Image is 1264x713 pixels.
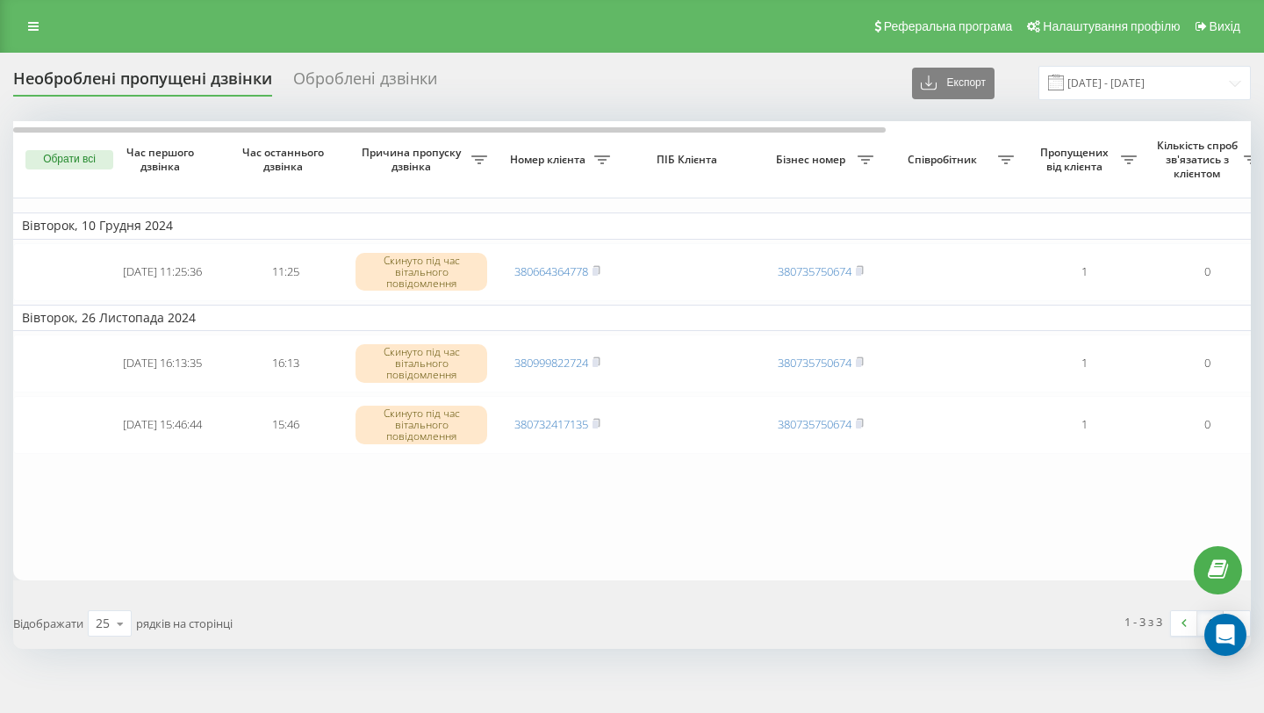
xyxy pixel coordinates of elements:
span: Час першого дзвінка [115,146,210,173]
span: Налаштування профілю [1043,19,1180,33]
a: 380664364778 [514,263,588,279]
div: Open Intercom Messenger [1204,614,1246,656]
a: 380732417135 [514,416,588,432]
td: 16:13 [224,335,347,393]
div: Скинуто під час вітального повідомлення [355,344,487,383]
button: Експорт [912,68,995,99]
span: Час останнього дзвінка [238,146,333,173]
td: 15:46 [224,396,347,454]
div: Скинуто під час вітального повідомлення [355,253,487,292]
a: 380735750674 [778,416,851,432]
td: [DATE] 16:13:35 [101,335,224,393]
div: Оброблені дзвінки [293,69,437,97]
a: 380735750674 [778,355,851,371]
td: 1 [1023,335,1145,393]
div: Скинуто під час вітального повідомлення [355,406,487,444]
span: Реферальна програма [884,19,1013,33]
span: Номер клієнта [505,153,594,167]
span: Кількість спроб зв'язатись з клієнтом [1154,139,1244,180]
span: ПІБ Клієнта [634,153,744,167]
td: 1 [1023,243,1145,301]
a: 380735750674 [778,263,851,279]
div: 25 [96,615,110,632]
a: 380999822724 [514,355,588,371]
span: Вихід [1210,19,1240,33]
td: [DATE] 11:25:36 [101,243,224,301]
button: Обрати всі [25,150,113,169]
div: Необроблені пропущені дзвінки [13,69,272,97]
div: 1 - 3 з 3 [1124,613,1162,630]
span: рядків на сторінці [136,616,233,631]
span: Відображати [13,616,83,631]
td: [DATE] 15:46:44 [101,396,224,454]
span: Причина пропуску дзвінка [355,146,471,173]
span: Бізнес номер [768,153,858,167]
td: 1 [1023,396,1145,454]
span: Співробітник [891,153,998,167]
span: Пропущених від клієнта [1031,146,1121,173]
td: 11:25 [224,243,347,301]
a: 1 [1197,611,1224,636]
